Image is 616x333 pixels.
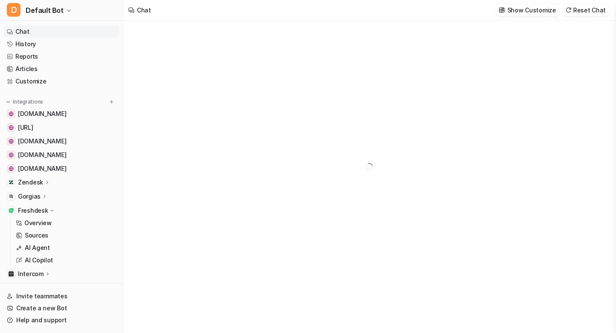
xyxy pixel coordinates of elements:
[12,229,119,241] a: Sources
[7,3,21,17] span: D
[3,314,119,326] a: Help and support
[24,219,52,227] p: Overview
[563,4,609,16] button: Reset Chat
[9,111,14,116] img: sameerwasim.com
[3,290,119,302] a: Invite teammates
[3,108,119,120] a: sameerwasim.com[DOMAIN_NAME]
[3,51,119,62] a: Reports
[9,125,14,130] img: www.eesel.ai
[18,178,43,187] p: Zendesk
[3,98,46,106] button: Integrations
[9,271,14,277] img: Intercom
[507,6,556,15] p: Show Customize
[9,139,14,144] img: nri3pl.com
[25,256,53,265] p: AI Copilot
[25,231,48,240] p: Sources
[3,26,119,38] a: Chat
[566,7,572,13] img: reset
[3,75,119,87] a: Customize
[3,163,119,175] a: careers-nri3pl.com[DOMAIN_NAME]
[13,98,43,105] p: Integrations
[18,123,33,132] span: [URL]
[496,4,560,16] button: Show Customize
[9,166,14,171] img: careers-nri3pl.com
[9,180,14,185] img: Zendesk
[26,4,64,16] span: Default Bot
[12,242,119,254] a: AI Agent
[3,122,119,134] a: www.eesel.ai[URL]
[499,7,505,13] img: customize
[3,302,119,314] a: Create a new Bot
[5,99,11,105] img: expand menu
[9,208,14,213] img: Freshdesk
[3,63,119,75] a: Articles
[18,164,66,173] span: [DOMAIN_NAME]
[3,38,119,50] a: History
[18,192,41,201] p: Gorgias
[9,194,14,199] img: Gorgias
[18,110,66,118] span: [DOMAIN_NAME]
[109,99,115,105] img: menu_add.svg
[12,254,119,266] a: AI Copilot
[18,270,44,278] p: Intercom
[3,135,119,147] a: nri3pl.com[DOMAIN_NAME]
[18,206,48,215] p: Freshdesk
[25,244,50,252] p: AI Agent
[3,149,119,161] a: nri-distribution.com[DOMAIN_NAME]
[137,6,151,15] div: Chat
[12,217,119,229] a: Overview
[18,137,66,146] span: [DOMAIN_NAME]
[18,151,66,159] span: [DOMAIN_NAME]
[9,152,14,158] img: nri-distribution.com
